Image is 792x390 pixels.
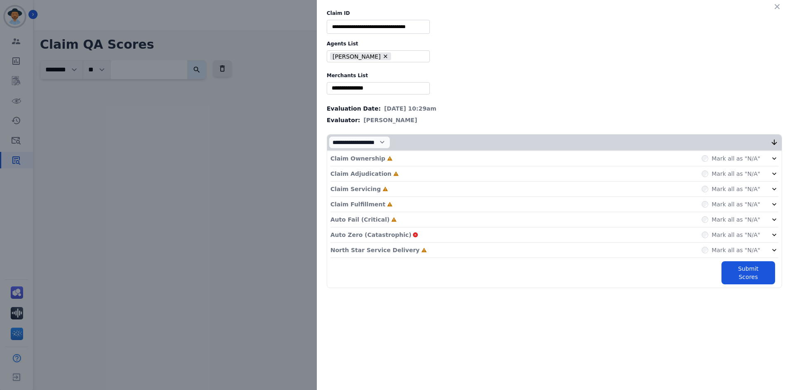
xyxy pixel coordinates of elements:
label: Mark all as "N/A" [712,200,760,208]
p: Auto Zero (Catastrophic) [330,231,411,239]
ul: selected options [329,52,424,61]
button: Submit Scores [721,261,775,284]
label: Mark all as "N/A" [712,231,760,239]
label: Agents List [327,40,782,47]
p: Claim Fulfillment [330,200,385,208]
p: Auto Fail (Critical) [330,215,389,224]
span: [PERSON_NAME] [363,116,417,124]
label: Mark all as "N/A" [712,170,760,178]
div: Evaluation Date: [327,104,782,113]
ul: selected options [329,84,428,92]
p: Claim Adjudication [330,170,391,178]
p: North Star Service Delivery [330,246,420,254]
label: Mark all as "N/A" [712,215,760,224]
label: Mark all as "N/A" [712,154,760,163]
label: Merchants List [327,72,782,79]
div: Evaluator: [327,116,782,124]
li: [PERSON_NAME] [330,52,391,60]
p: Claim Servicing [330,185,381,193]
p: Claim Ownership [330,154,385,163]
label: Mark all as "N/A" [712,246,760,254]
label: Claim ID [327,10,782,17]
span: [DATE] 10:29am [384,104,436,113]
button: Remove Jasmyn Torres [382,53,389,59]
label: Mark all as "N/A" [712,185,760,193]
